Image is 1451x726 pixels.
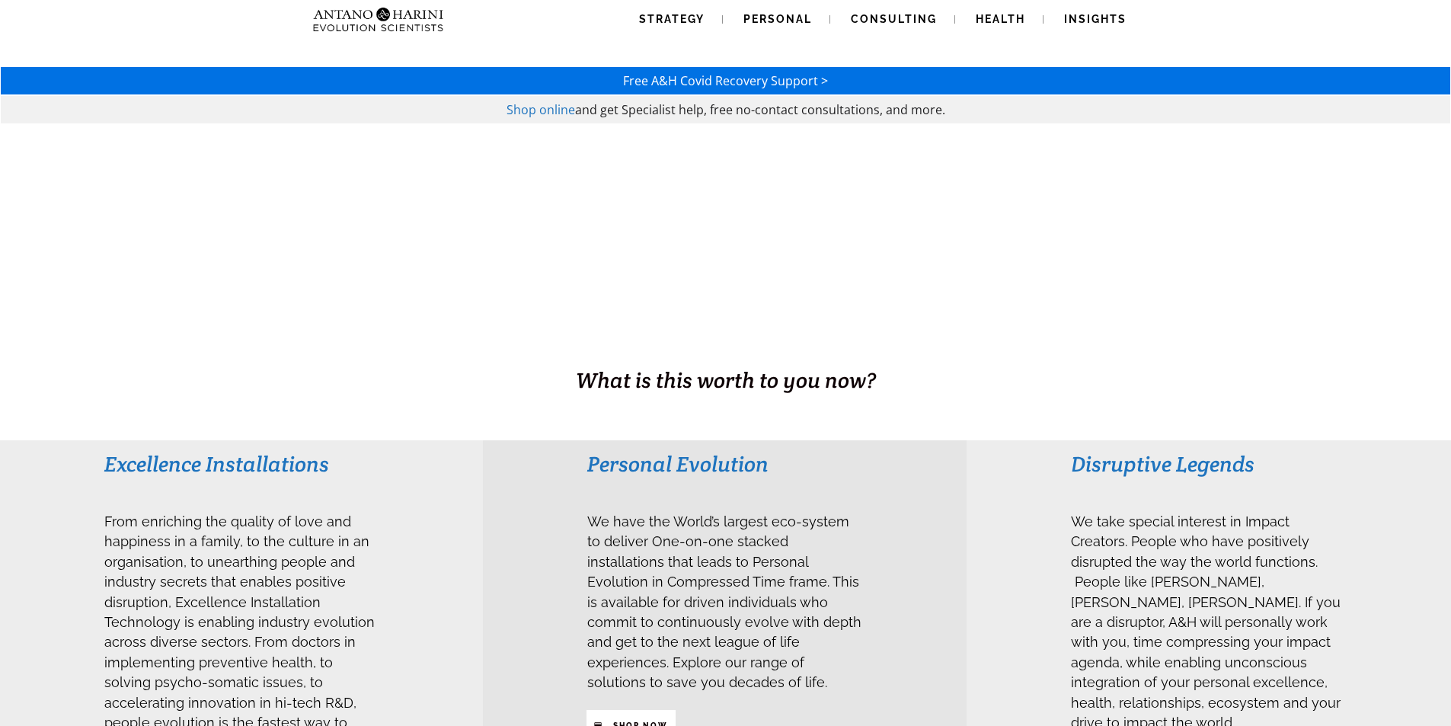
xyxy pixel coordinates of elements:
span: We have the World’s largest eco-system to deliver One-on-one stacked installations that leads to ... [587,513,861,690]
h1: BUSINESS. HEALTH. Family. Legacy [2,333,1449,365]
a: Free A&H Covid Recovery Support > [623,72,828,89]
span: and get Specialist help, free no-contact consultations, and more. [575,101,945,118]
h3: Disruptive Legends [1071,450,1346,478]
span: Personal [743,13,812,25]
a: Shop online [507,101,575,118]
span: Insights [1064,13,1127,25]
span: Health [976,13,1025,25]
span: What is this worth to you now? [576,366,876,394]
h3: Excellence Installations [104,450,379,478]
span: Consulting [851,13,937,25]
h3: Personal Evolution [587,450,862,478]
span: Strategy [639,13,705,25]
